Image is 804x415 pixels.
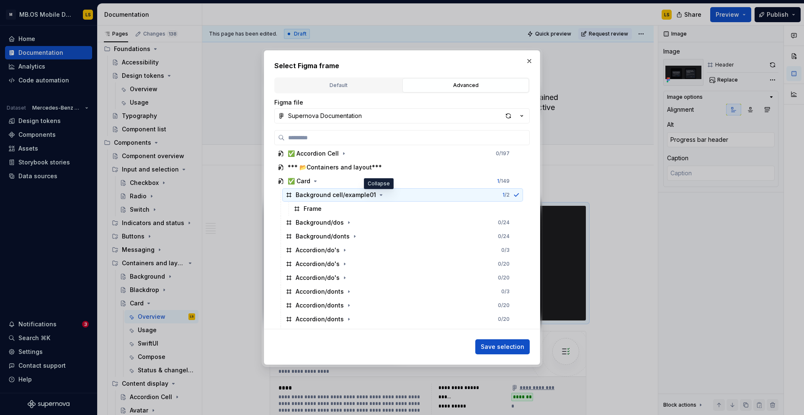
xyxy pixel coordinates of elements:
[475,339,530,354] button: Save selection
[304,205,322,213] div: Frame
[405,81,526,90] div: Advanced
[498,316,510,323] div: 0 / 20
[278,81,399,90] div: Default
[296,301,344,310] div: Accordion/donts
[502,192,505,198] span: 1
[296,246,340,254] div: Accordion/do's
[274,108,530,123] button: Supernova Documentation
[498,219,510,226] div: 0 / 24
[481,343,524,351] span: Save selection
[274,61,530,71] h2: Select Figma frame
[274,98,303,107] label: Figma file
[296,218,344,227] div: Background/dos
[288,149,339,158] div: ✅ Accordion Cell
[497,178,510,184] div: / 149
[498,233,510,240] div: 0 / 24
[296,191,376,199] div: Background cell/example01
[502,192,510,198] div: / 2
[501,288,510,295] div: 0 / 3
[296,315,344,323] div: Accordion/donts
[496,150,510,157] div: 0 / 197
[364,178,394,189] div: Collapse
[296,260,340,268] div: Accordion/do's
[498,302,510,309] div: 0 / 20
[498,274,510,281] div: 0 / 20
[498,261,510,267] div: 0 / 20
[288,177,310,185] div: ✅ Card
[296,287,344,296] div: Accordion/donts
[501,247,510,254] div: 0 / 3
[296,232,350,241] div: Background/donts
[497,178,499,184] span: 1
[296,274,340,282] div: Accordion/do's
[288,112,362,120] div: Supernova Documentation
